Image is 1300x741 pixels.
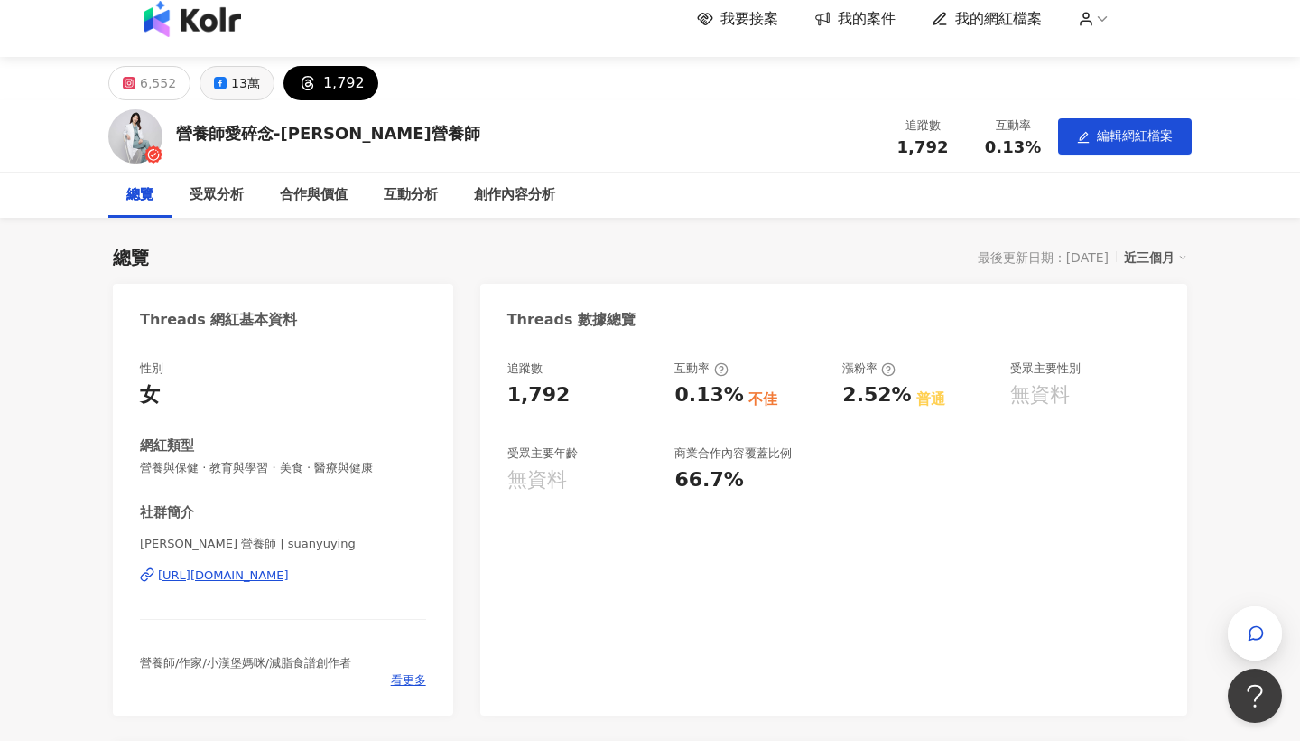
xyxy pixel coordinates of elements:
[1077,131,1090,144] span: edit
[140,361,163,377] div: 性別
[978,250,1109,265] div: 最後更新日期：[DATE]
[140,436,194,455] div: 網紅類型
[140,381,160,409] div: 女
[507,310,636,330] div: Threads 數據總覽
[108,109,162,164] img: KOL Avatar
[140,567,426,584] a: [URL][DOMAIN_NAME]
[113,245,149,270] div: 總覽
[507,381,571,409] div: 1,792
[838,9,896,29] span: 我的案件
[140,536,426,552] span: [PERSON_NAME] 營養師 | suanyuying
[674,361,728,377] div: 互動率
[140,310,297,330] div: Threads 網紅基本資料
[897,137,949,156] span: 1,792
[108,66,190,100] button: 6,552
[391,672,426,689] span: 看更多
[190,184,244,206] div: 受眾分析
[474,184,555,206] div: 創作內容分析
[158,567,289,584] div: [URL][DOMAIN_NAME]
[280,184,348,206] div: 合作與價值
[697,9,778,29] a: 我要接案
[674,446,792,462] div: 商業合作內容覆蓋比例
[985,138,1041,156] span: 0.13%
[140,503,194,522] div: 社群簡介
[283,66,378,100] button: 1,792
[916,389,945,409] div: 普通
[231,70,260,96] div: 13萬
[674,466,743,494] div: 66.7%
[126,184,153,206] div: 總覽
[674,381,743,409] div: 0.13%
[932,9,1042,29] a: 我的網紅檔案
[384,184,438,206] div: 互動分析
[814,9,896,29] a: 我的案件
[507,446,578,462] div: 受眾主要年齡
[955,9,1042,29] span: 我的網紅檔案
[507,361,543,377] div: 追蹤數
[140,70,176,96] div: 6,552
[748,389,777,409] div: 不佳
[842,381,911,409] div: 2.52%
[144,1,241,37] img: logo
[1228,669,1282,723] iframe: Help Scout Beacon - Open
[1010,381,1070,409] div: 無資料
[720,9,778,29] span: 我要接案
[1124,246,1187,269] div: 近三個月
[1097,128,1173,143] span: 編輯網紅檔案
[842,361,896,377] div: 漲粉率
[140,656,351,670] span: 營養師/作家/小漢堡媽咪/減脂食譜創作者
[1058,118,1192,155] button: edit編輯網紅檔案
[1010,361,1081,377] div: 受眾主要性別
[323,70,365,96] div: 1,792
[888,117,957,135] div: 追蹤數
[200,66,274,100] button: 13萬
[507,466,567,494] div: 無資料
[979,117,1047,135] div: 互動率
[176,122,480,145] div: 營養師愛碎念-[PERSON_NAME]營養師
[140,460,426,476] span: 營養與保健 · 教育與學習 · 美食 · 醫療與健康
